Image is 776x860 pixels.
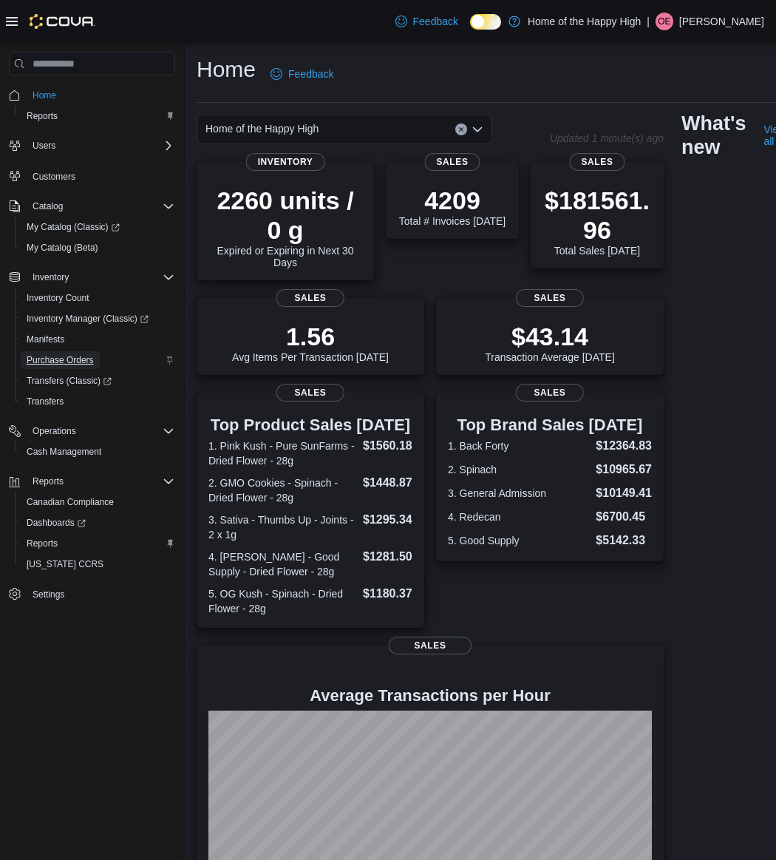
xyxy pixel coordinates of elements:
[208,586,357,616] dt: 5. OG Kush - Spinach - Dried Flower - 28g
[448,462,590,477] dt: 2. Spinach
[596,461,652,478] dd: $10965.67
[21,107,174,125] span: Reports
[21,310,154,328] a: Inventory Manager (Classic)
[3,267,180,288] button: Inventory
[232,322,389,363] div: Avg Items Per Transaction [DATE]
[27,585,174,603] span: Settings
[27,268,174,286] span: Inventory
[516,384,584,402] span: Sales
[21,331,174,348] span: Manifests
[21,351,100,369] a: Purchase Orders
[27,586,70,603] a: Settings
[550,132,664,144] p: Updated 1 minute(s) ago
[232,322,389,351] p: 1.56
[15,512,180,533] a: Dashboards
[21,289,95,307] a: Inventory Count
[472,123,483,135] button: Open list of options
[15,329,180,350] button: Manifests
[21,372,118,390] a: Transfers (Classic)
[21,351,174,369] span: Purchase Orders
[197,55,256,84] h1: Home
[485,322,615,351] p: $43.14
[30,14,95,29] img: Cova
[21,493,174,511] span: Canadian Compliance
[21,514,174,532] span: Dashboards
[3,471,180,492] button: Reports
[276,289,344,307] span: Sales
[27,446,101,458] span: Cash Management
[455,123,467,135] button: Clear input
[21,107,64,125] a: Reports
[33,171,75,183] span: Customers
[679,13,764,30] p: [PERSON_NAME]
[9,78,174,643] nav: Complex example
[33,89,56,101] span: Home
[399,186,506,215] p: 4209
[647,13,650,30] p: |
[265,59,339,89] a: Feedback
[363,585,412,603] dd: $1180.37
[3,84,180,106] button: Home
[3,196,180,217] button: Catalog
[15,554,180,575] button: [US_STATE] CCRS
[570,153,625,171] span: Sales
[15,350,180,370] button: Purchase Orders
[27,313,149,325] span: Inventory Manager (Classic)
[15,237,180,258] button: My Catalog (Beta)
[596,484,652,502] dd: $10149.41
[363,511,412,529] dd: $1295.34
[3,165,180,186] button: Customers
[208,549,357,579] dt: 4. [PERSON_NAME] - Good Supply - Dried Flower - 28g
[27,268,75,286] button: Inventory
[33,589,64,600] span: Settings
[205,120,319,138] span: Home of the Happy High
[21,443,107,461] a: Cash Management
[33,475,64,487] span: Reports
[208,475,357,505] dt: 2. GMO Cookies - Spinach - Dried Flower - 28g
[389,7,464,36] a: Feedback
[542,186,652,257] div: Total Sales [DATE]
[276,384,344,402] span: Sales
[470,14,501,30] input: Dark Mode
[596,532,652,549] dd: $5142.33
[21,310,174,328] span: Inventory Manager (Classic)
[363,548,412,566] dd: $1281.50
[448,533,590,548] dt: 5. Good Supply
[27,422,82,440] button: Operations
[27,87,62,104] a: Home
[21,555,174,573] span: Washington CCRS
[542,186,652,245] p: $181561.96
[27,86,174,104] span: Home
[33,425,76,437] span: Operations
[21,331,70,348] a: Manifests
[27,110,58,122] span: Reports
[21,218,174,236] span: My Catalog (Classic)
[485,322,615,363] div: Transaction Average [DATE]
[27,166,174,185] span: Customers
[27,473,69,490] button: Reports
[15,370,180,391] a: Transfers (Classic)
[21,393,69,410] a: Transfers
[15,533,180,554] button: Reports
[21,555,109,573] a: [US_STATE] CCRS
[246,153,325,171] span: Inventory
[363,474,412,492] dd: $1448.87
[27,496,114,508] span: Canadian Compliance
[27,221,120,233] span: My Catalog (Classic)
[27,517,86,529] span: Dashboards
[33,271,69,283] span: Inventory
[21,239,174,257] span: My Catalog (Beta)
[21,239,104,257] a: My Catalog (Beta)
[27,538,58,549] span: Reports
[516,289,584,307] span: Sales
[681,112,746,159] h2: What's new
[27,333,64,345] span: Manifests
[21,393,174,410] span: Transfers
[208,186,362,245] p: 2260 units / 0 g
[15,391,180,412] button: Transfers
[389,637,472,654] span: Sales
[27,292,89,304] span: Inventory Count
[399,186,506,227] div: Total # Invoices [DATE]
[27,137,174,155] span: Users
